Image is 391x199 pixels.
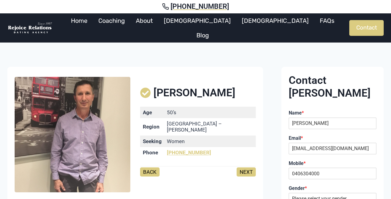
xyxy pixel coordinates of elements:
[167,149,211,156] a: [PHONE_NUMBER]
[143,124,160,130] strong: Region
[164,107,256,118] td: 50’s
[164,118,256,136] td: [GEOGRAPHIC_DATA] – [PERSON_NAME]
[130,13,158,28] a: About
[93,13,130,28] a: Coaching
[191,28,214,43] a: Blog
[289,185,376,192] label: Gender
[289,110,376,116] label: Name
[289,160,376,167] label: Mobile
[7,2,384,11] a: [PHONE_NUMBER]
[143,109,152,115] strong: Age
[289,168,376,179] input: Mobile
[164,136,256,147] td: Women
[7,22,53,34] img: Rejoice Relations
[289,74,376,100] h2: Contact [PERSON_NAME]
[236,13,314,28] a: [DEMOGRAPHIC_DATA]
[171,2,229,11] span: [PHONE_NUMBER]
[158,13,236,28] a: [DEMOGRAPHIC_DATA]
[153,87,235,99] span: [PERSON_NAME]
[143,149,158,156] strong: Phone
[65,13,93,28] a: Home
[237,167,256,177] a: NEXT
[143,138,162,144] strong: Seeking
[140,167,160,177] a: BACK
[314,13,340,28] a: FAQs
[349,20,384,36] a: Contact
[289,135,376,142] label: Email
[56,13,349,43] nav: Primary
